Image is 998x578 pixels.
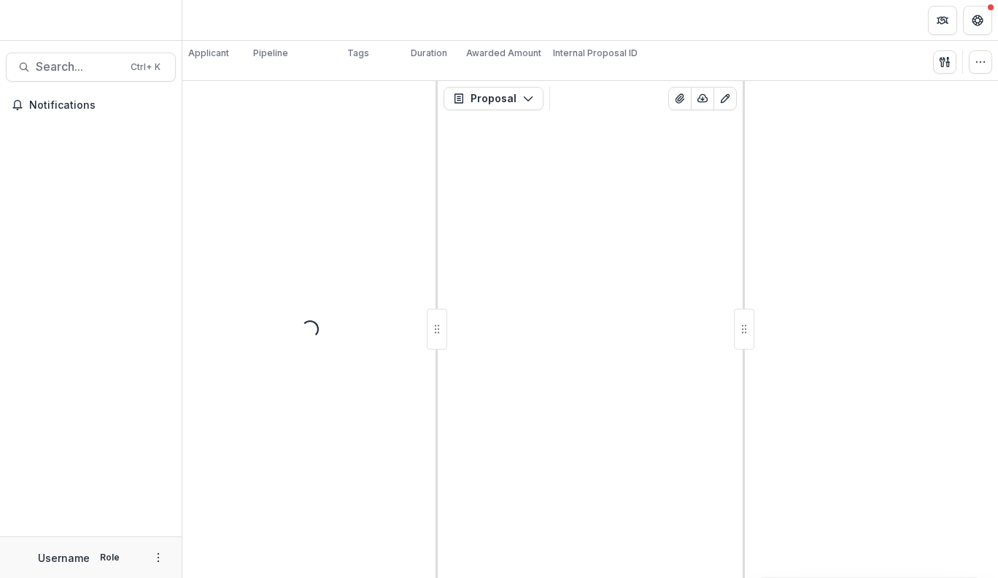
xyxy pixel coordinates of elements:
p: Role [96,551,124,564]
p: Pipeline [253,47,288,60]
button: Search... [6,53,176,82]
button: More [150,549,167,566]
button: Partners [928,6,957,35]
span: Notifications [29,99,170,112]
button: Proposal [444,87,544,110]
p: Applicant [188,47,229,60]
button: Get Help [963,6,992,35]
p: Tags [347,47,369,60]
p: Duration [411,47,447,60]
span: Search... [36,60,122,74]
button: View Attached Files [668,87,692,110]
p: Awarded Amount [466,47,541,60]
button: Notifications [6,93,176,117]
div: Ctrl + K [128,59,163,75]
p: Internal Proposal ID [553,47,638,60]
p: Username [38,550,90,566]
button: Edit as form [713,87,737,110]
